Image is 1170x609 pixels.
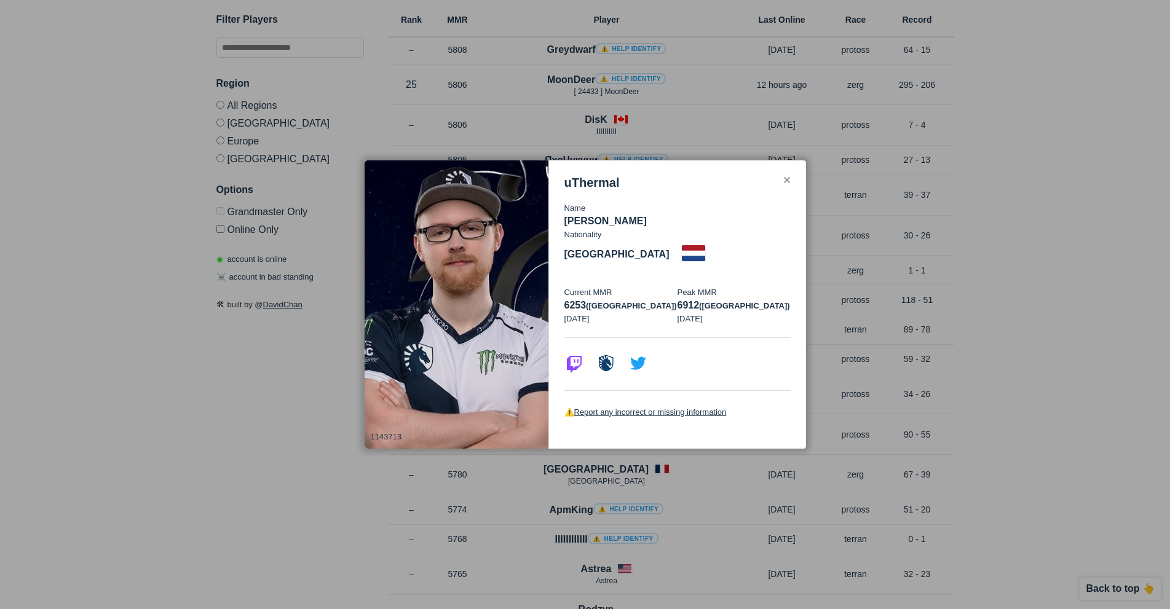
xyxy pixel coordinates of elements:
[564,286,678,299] p: Current MMR
[699,301,790,310] span: ([GEOGRAPHIC_DATA])
[371,431,402,443] p: 1143713
[564,314,590,323] span: [DATE]
[564,229,602,241] p: Nationality
[596,353,616,373] img: icon-liquidpedia.02c3dfcd.svg
[564,406,791,418] p: ⚠️
[564,353,584,373] img: icon-twitch.7daa0e80.svg
[628,364,648,375] a: Visit Twitter profile
[564,364,584,375] a: Visit Twitch profile
[564,202,791,214] p: Name
[365,160,549,449] img: 20190212edd5773c0e0613d6faef4c6bdc855d50.jpg
[596,364,616,375] a: Visit Liquidpedia profile
[564,298,678,313] p: 6253
[783,176,791,186] div: ✕
[564,176,620,190] h3: uThermal
[586,301,677,310] span: ([GEOGRAPHIC_DATA])
[678,286,791,299] p: Peak MMR
[628,353,648,373] img: icon-twitter.b0e6f5a1.svg
[678,313,791,325] p: [DATE]
[574,407,727,417] a: Report any incorrect or missing information
[564,247,670,262] p: [GEOGRAPHIC_DATA]
[564,214,791,229] p: [PERSON_NAME]
[678,298,791,313] p: 6912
